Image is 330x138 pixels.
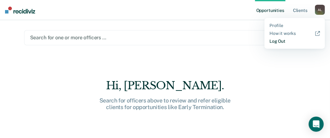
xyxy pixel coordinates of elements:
[309,117,324,132] div: Open Intercom Messenger
[65,79,265,92] div: Hi, [PERSON_NAME].
[5,7,35,14] img: Recidiviz
[269,23,320,28] a: Profile
[269,39,320,44] a: Log Out
[315,5,325,15] button: AL
[65,97,265,111] div: Search for officers above to review and refer eligible clients for opportunities like Early Termi...
[315,5,325,15] div: A L
[269,31,320,36] a: How it works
